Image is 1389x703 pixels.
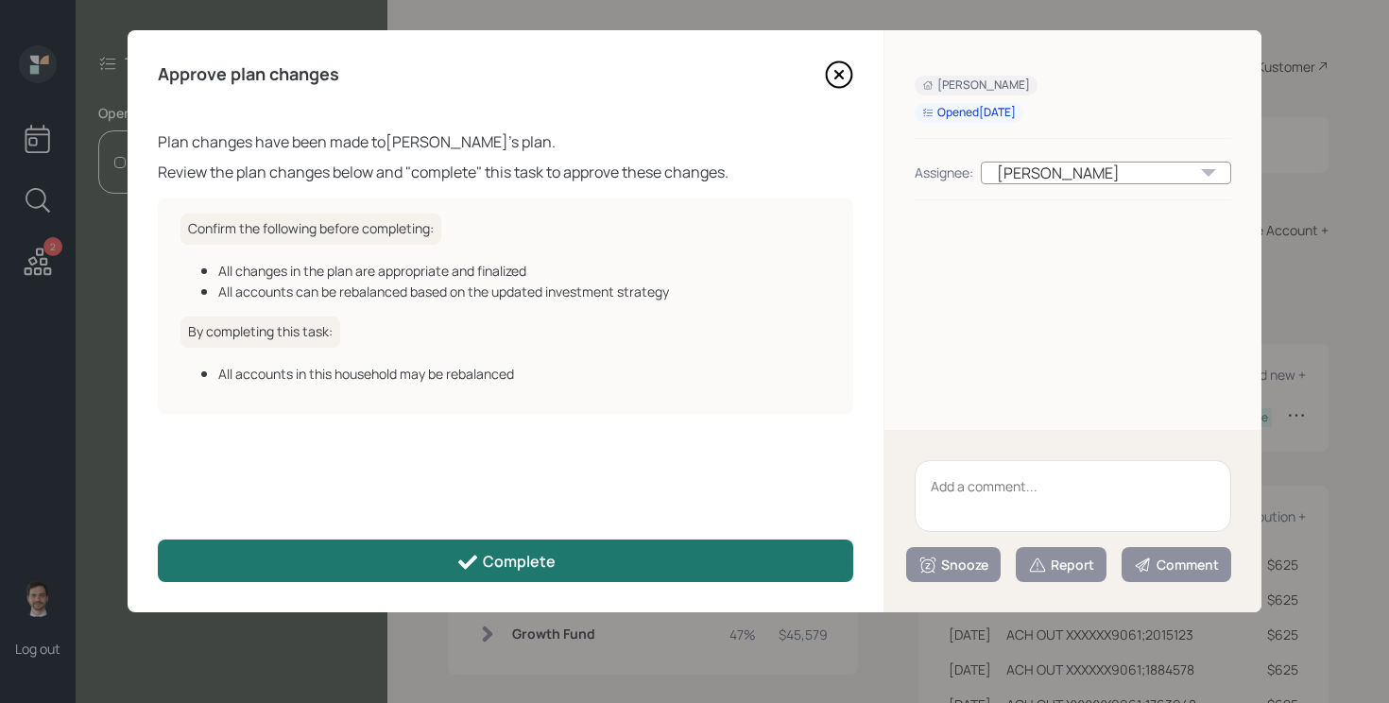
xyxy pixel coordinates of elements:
[1122,547,1231,582] button: Comment
[180,317,340,348] h6: By completing this task:
[918,556,988,574] div: Snooze
[158,64,339,85] h4: Approve plan changes
[1134,556,1219,574] div: Comment
[158,540,853,582] button: Complete
[922,77,1030,94] div: [PERSON_NAME]
[1016,547,1106,582] button: Report
[218,261,831,281] div: All changes in the plan are appropriate and finalized
[922,105,1016,121] div: Opened [DATE]
[456,551,556,574] div: Complete
[218,282,831,301] div: All accounts can be rebalanced based on the updated investment strategy
[906,547,1001,582] button: Snooze
[218,364,831,384] div: All accounts in this household may be rebalanced
[1028,556,1094,574] div: Report
[158,161,853,183] div: Review the plan changes below and "complete" this task to approve these changes.
[180,214,441,245] h6: Confirm the following before completing:
[915,163,973,182] div: Assignee:
[158,130,853,153] div: Plan changes have been made to [PERSON_NAME] 's plan.
[981,162,1231,184] div: [PERSON_NAME]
